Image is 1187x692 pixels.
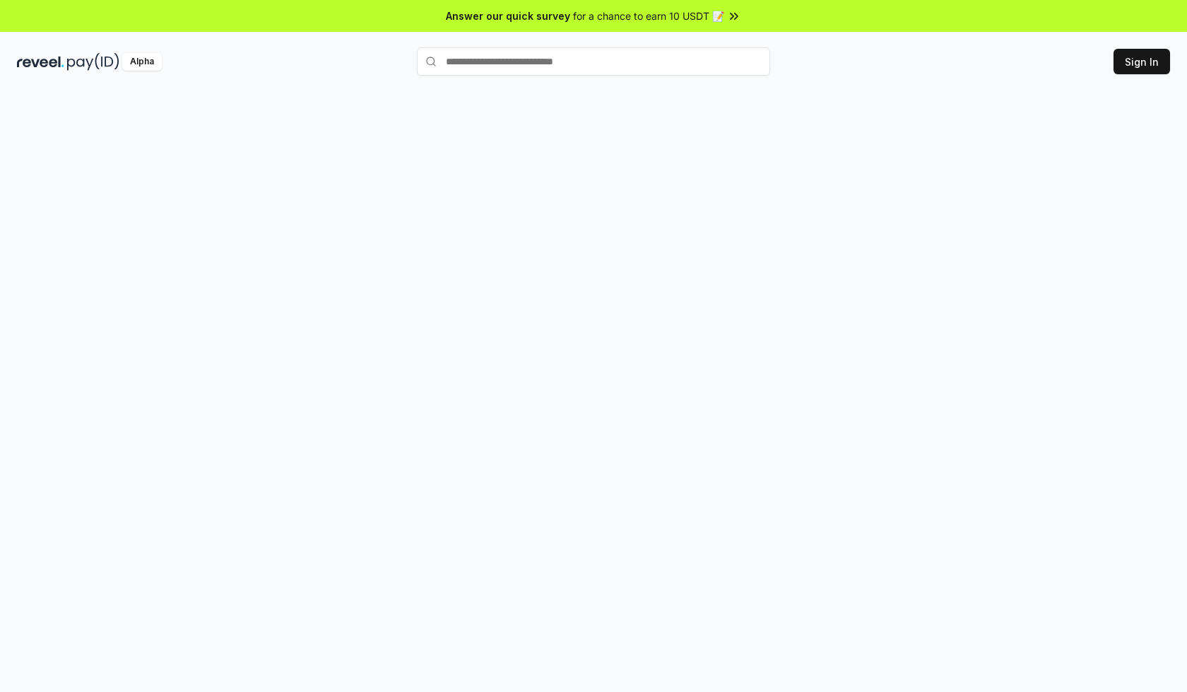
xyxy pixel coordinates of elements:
[573,8,724,23] span: for a chance to earn 10 USDT 📝
[446,8,570,23] span: Answer our quick survey
[67,53,119,71] img: pay_id
[1114,49,1170,74] button: Sign In
[122,53,162,71] div: Alpha
[17,53,64,71] img: reveel_dark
